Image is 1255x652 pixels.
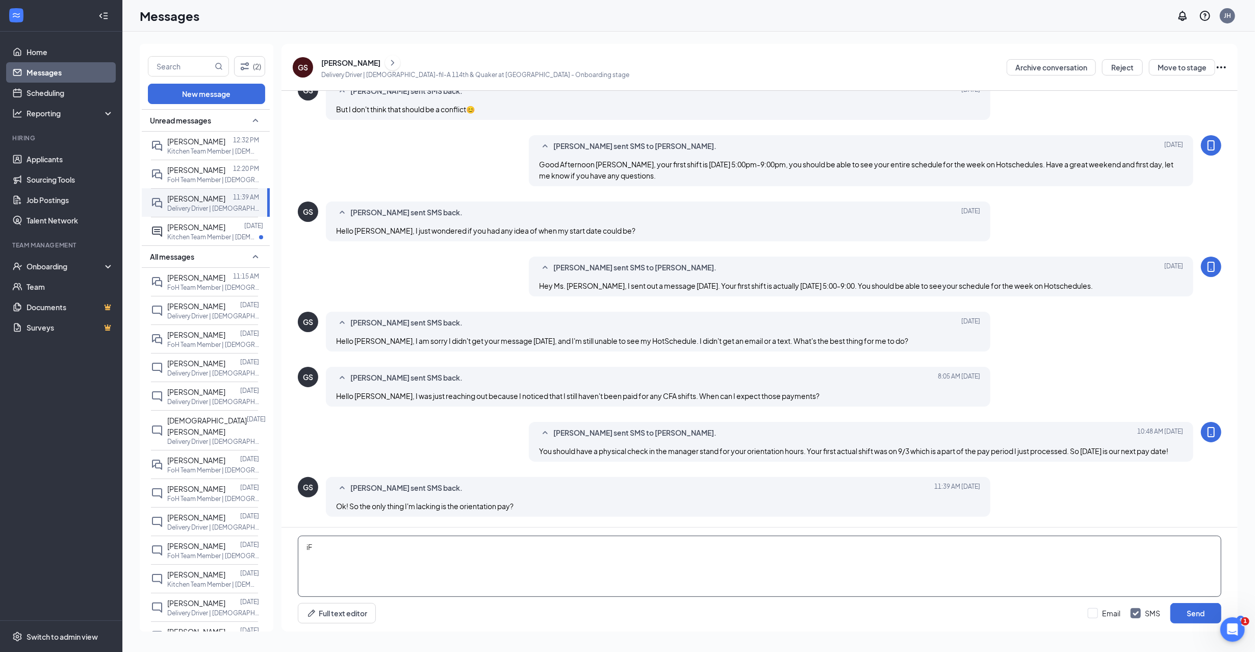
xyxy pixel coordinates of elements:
[350,207,463,219] span: [PERSON_NAME] sent SMS back.
[167,302,225,311] span: [PERSON_NAME]
[151,197,163,209] svg: DoubleChat
[167,204,259,213] p: Delivery Driver | [DEMOGRAPHIC_DATA]-fil-A 114th & Quaker at [GEOGRAPHIC_DATA]
[336,336,908,345] span: Hello [PERSON_NAME], I am sorry I didn't get your message [DATE], and I'm still unable to see my ...
[336,482,348,494] svg: SmallChevronUp
[151,630,163,642] svg: ChatInactive
[27,632,98,642] div: Switch to admin view
[247,415,266,423] p: [DATE]
[167,330,225,339] span: [PERSON_NAME]
[240,455,259,463] p: [DATE]
[148,84,265,104] button: New message
[961,85,980,97] span: [DATE]
[167,437,259,446] p: Delivery Driver | [DEMOGRAPHIC_DATA]-fil-A 82nd & University at [GEOGRAPHIC_DATA]
[151,544,163,557] svg: ChatInactive
[539,262,551,274] svg: SmallChevronUp
[150,115,211,126] span: Unread messages
[167,513,225,522] span: [PERSON_NAME]
[167,369,259,378] p: Delivery Driver | [DEMOGRAPHIC_DATA]-fil-A 82nd & University at [GEOGRAPHIC_DATA]
[151,140,163,152] svg: DoubleChat
[350,372,463,384] span: [PERSON_NAME] sent SMS back.
[167,570,225,579] span: [PERSON_NAME]
[938,372,980,384] span: [DATE] 8:05 AM
[1215,61,1227,73] svg: Ellipses
[167,312,259,320] p: Delivery Driver | [DEMOGRAPHIC_DATA]-fil-A 82nd & University at [GEOGRAPHIC_DATA]
[336,391,819,400] span: Hello [PERSON_NAME], I was just reaching out because I noticed that I still haven't been paid for...
[240,597,259,606] p: [DATE]
[1149,59,1215,76] button: Move to stage
[240,626,259,635] p: [DATE]
[385,55,400,70] button: ChevronRight
[167,541,225,550] span: [PERSON_NAME]
[167,523,259,532] p: Delivery Driver | [DEMOGRAPHIC_DATA]-fil-A 82nd & University at [GEOGRAPHIC_DATA]
[27,297,114,317] a: DocumentsCrown
[961,317,980,329] span: [DATE]
[539,446,1169,456] span: You should have a physical check in the manager stand for your orientation hours. Your first actu...
[167,551,259,560] p: FoH Team Member | [DEMOGRAPHIC_DATA]-fil-A 114th & Quaker at [GEOGRAPHIC_DATA]
[1237,616,1245,624] div: 4
[240,512,259,520] p: [DATE]
[336,372,348,384] svg: SmallChevronUp
[151,362,163,374] svg: ChatInactive
[321,70,629,79] p: Delivery Driver | [DEMOGRAPHIC_DATA]-fil-A 114th & Quaker at [GEOGRAPHIC_DATA] - Onboarding stage
[240,329,259,338] p: [DATE]
[11,10,21,20] svg: WorkstreamLogo
[167,609,259,617] p: Delivery Driver | [DEMOGRAPHIC_DATA]-fil-A 82nd & University at [GEOGRAPHIC_DATA]
[12,241,112,249] div: Team Management
[336,207,348,219] svg: SmallChevronUp
[27,62,114,83] a: Messages
[151,305,163,317] svg: ChatInactive
[151,424,163,437] svg: ChatInactive
[151,459,163,471] svg: DoubleChat
[240,483,259,492] p: [DATE]
[167,194,225,203] span: [PERSON_NAME]
[336,226,635,235] span: Hello [PERSON_NAME], I just wondered if you had any idea of when my start date could be?
[303,207,313,217] div: GS
[1176,10,1189,22] svg: Notifications
[167,273,225,282] span: [PERSON_NAME]
[1170,603,1221,623] button: Send
[167,165,225,174] span: [PERSON_NAME]
[539,281,1093,290] span: Hey Ms. [PERSON_NAME], I sent out a message [DATE]. Your first shift is actually [DATE] 5:00-9:00...
[553,427,716,439] span: [PERSON_NAME] sent SMS to [PERSON_NAME].
[234,56,265,77] button: Filter (2)
[151,601,163,614] svg: ChatInactive
[167,416,247,436] span: [DEMOGRAPHIC_DATA][PERSON_NAME]
[151,276,163,288] svg: DoubleChat
[167,283,259,292] p: FoH Team Member | [DEMOGRAPHIC_DATA]-fil-A 114th & Quaker at [GEOGRAPHIC_DATA]
[27,210,114,231] a: Talent Network
[167,580,259,589] p: Kitchen Team Member | [DEMOGRAPHIC_DATA]-fil-A 82nd & University at [GEOGRAPHIC_DATA]
[12,134,112,142] div: Hiring
[350,482,463,494] span: [PERSON_NAME] sent SMS back.
[98,11,109,21] svg: Collapse
[12,261,22,271] svg: UserCheck
[27,108,114,118] div: Reporting
[151,168,163,181] svg: DoubleChat
[336,85,348,97] svg: SmallChevronUp
[167,627,225,636] span: [PERSON_NAME]
[148,57,213,76] input: Search
[1220,617,1245,642] iframe: Intercom live chat
[167,233,259,241] p: Kitchen Team Member | [DEMOGRAPHIC_DATA]-fil-A 82nd & University at [GEOGRAPHIC_DATA]
[350,317,463,329] span: [PERSON_NAME] sent SMS back.
[539,160,1174,180] span: Good Afternoon [PERSON_NAME], your first shift is [DATE] 5:00pm-9:00pm, you should be able to see...
[27,83,114,103] a: Scheduling
[350,85,463,97] span: [PERSON_NAME] sent SMS back.
[27,42,114,62] a: Home
[151,487,163,499] svg: ChatInactive
[553,140,716,153] span: [PERSON_NAME] sent SMS to [PERSON_NAME].
[167,598,225,608] span: [PERSON_NAME]
[240,569,259,578] p: [DATE]
[167,397,259,406] p: Delivery Driver | [DEMOGRAPHIC_DATA]-fil-A 82nd & University at [GEOGRAPHIC_DATA]
[12,108,22,118] svg: Analysis
[240,358,259,366] p: [DATE]
[336,501,514,511] span: Ok! So the only thing I'm lacking is the orientation pay?
[167,175,259,184] p: FoH Team Member | [DEMOGRAPHIC_DATA]-fil-A 114th & Quaker at [GEOGRAPHIC_DATA]
[27,190,114,210] a: Job Postings
[240,386,259,395] p: [DATE]
[244,221,263,230] p: [DATE]
[167,340,259,349] p: FoH Team Member | [DEMOGRAPHIC_DATA]-fil-A 114th & Quaker at [GEOGRAPHIC_DATA]
[539,140,551,153] svg: SmallChevronUp
[27,149,114,169] a: Applicants
[151,333,163,345] svg: DoubleChat
[151,573,163,585] svg: ChatInactive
